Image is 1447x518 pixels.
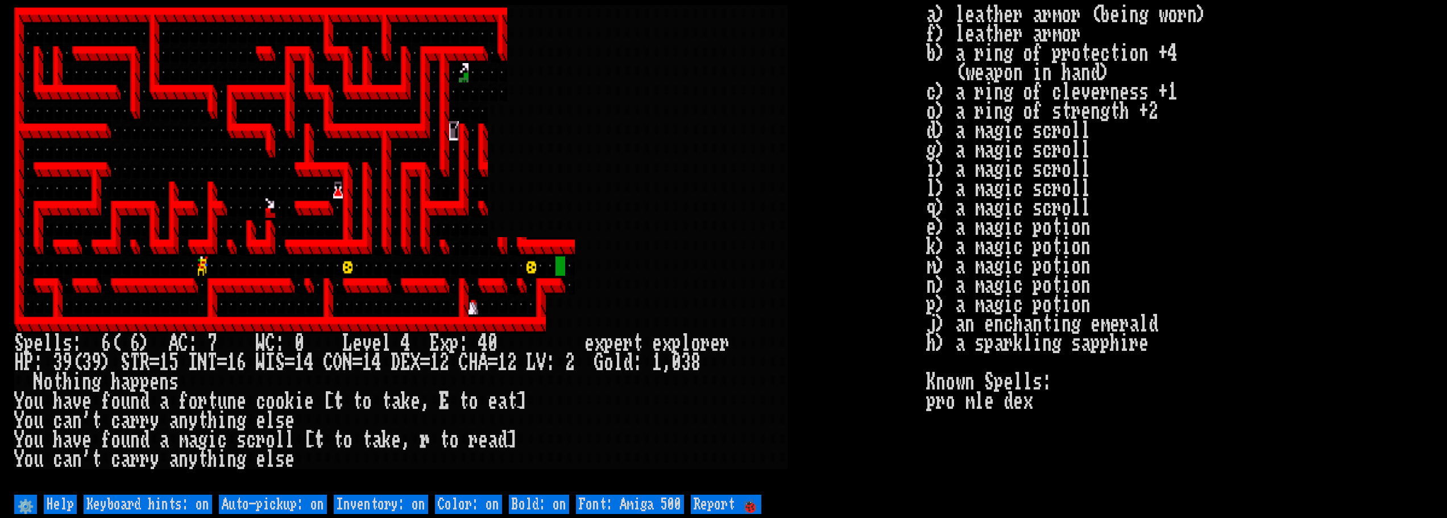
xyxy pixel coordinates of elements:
div: a [391,392,401,411]
div: f [101,430,111,450]
div: t [382,392,391,411]
input: Help [44,495,77,514]
div: n [130,430,140,450]
div: a [63,450,72,469]
div: o [266,392,275,411]
div: a [63,411,72,430]
div: R [140,353,150,372]
div: n [227,450,237,469]
div: a [169,450,179,469]
div: p [140,372,150,392]
div: 5 [169,353,179,372]
div: i [217,411,227,430]
div: 6 [130,334,140,353]
div: n [82,372,92,392]
div: E [430,334,440,353]
div: : [188,334,198,353]
div: E [401,353,411,372]
div: h [63,372,72,392]
div: y [150,411,159,430]
div: X [411,353,420,372]
div: 2 [507,353,517,372]
div: c [53,411,63,430]
div: c [53,450,63,469]
div: a [372,430,382,450]
div: k [285,392,295,411]
div: s [63,334,72,353]
div: n [227,392,237,411]
input: Font: Amiga 500 [576,495,684,514]
div: a [159,430,169,450]
div: l [43,334,53,353]
div: o [24,450,34,469]
div: t [333,430,343,450]
div: t [362,430,372,450]
div: t [633,334,642,353]
div: A [478,353,488,372]
div: e [372,334,382,353]
div: Y [14,430,24,450]
div: t [333,392,343,411]
div: : [633,353,642,372]
div: t [208,392,217,411]
div: v [72,430,82,450]
div: a [188,430,198,450]
div: S [14,334,24,353]
div: a [159,392,169,411]
div: o [449,430,459,450]
div: : [34,353,43,372]
div: o [343,430,353,450]
div: e [285,450,295,469]
div: a [121,372,130,392]
div: u [34,430,43,450]
div: t [53,372,63,392]
div: n [72,450,82,469]
div: t [92,450,101,469]
div: d [140,392,150,411]
div: v [362,334,372,353]
div: a [121,411,130,430]
div: ( [111,334,121,353]
div: C [179,334,188,353]
div: ' [82,411,92,430]
div: r [130,411,140,430]
div: 4 [304,353,314,372]
div: o [691,334,700,353]
div: N [343,353,353,372]
div: g [92,372,101,392]
div: a [63,430,72,450]
div: H [468,353,478,372]
div: e [256,450,266,469]
div: p [130,372,140,392]
div: x [440,334,449,353]
div: e [353,334,362,353]
div: d [623,353,633,372]
div: p [671,334,681,353]
div: g [198,430,208,450]
div: g [237,450,246,469]
div: 2 [440,353,449,372]
div: u [217,392,227,411]
div: r [420,430,430,450]
div: r [140,411,150,430]
div: s [237,430,246,450]
div: = [217,353,227,372]
div: T [208,353,217,372]
div: a [121,450,130,469]
div: e [478,430,488,450]
div: t [440,430,449,450]
div: h [208,411,217,430]
div: [ [324,392,333,411]
div: : [275,334,285,353]
input: Color: on [435,495,502,514]
div: e [710,334,720,353]
div: 0 [488,334,497,353]
div: l [53,334,63,353]
div: 0 [671,353,681,372]
div: W [256,353,266,372]
div: i [208,430,217,450]
div: i [295,392,304,411]
div: n [179,450,188,469]
div: : [546,353,555,372]
div: i [217,450,227,469]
